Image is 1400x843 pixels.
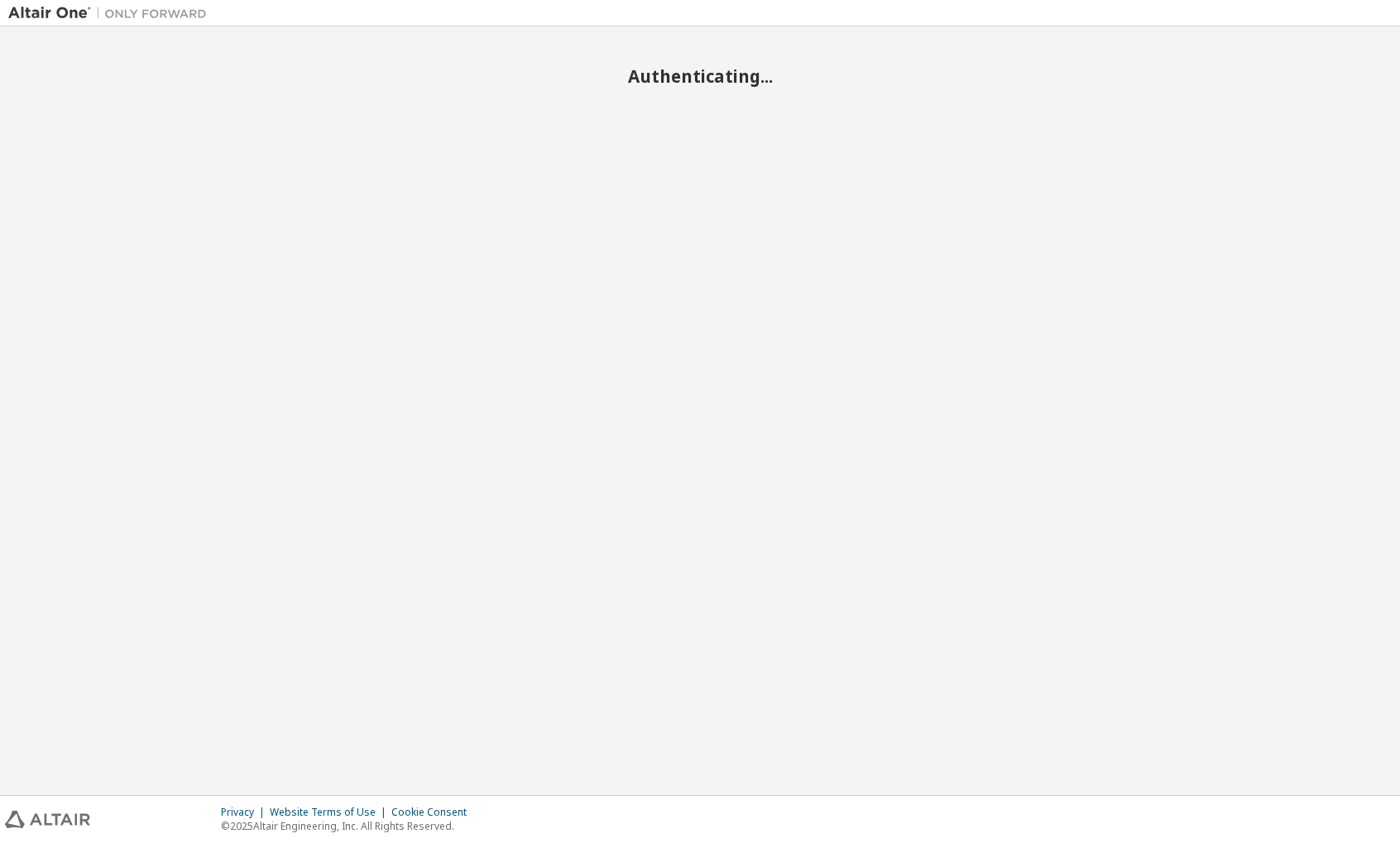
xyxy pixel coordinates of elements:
[391,806,477,819] div: Cookie Consent
[221,819,477,833] p: © 2025 Altair Engineering, Inc. All Rights Reserved.
[221,806,270,819] div: Privacy
[5,811,90,828] img: altair_logo.svg
[270,806,391,819] div: Website Terms of Use
[8,65,1392,87] h2: Authenticating...
[8,5,215,22] img: Altair One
